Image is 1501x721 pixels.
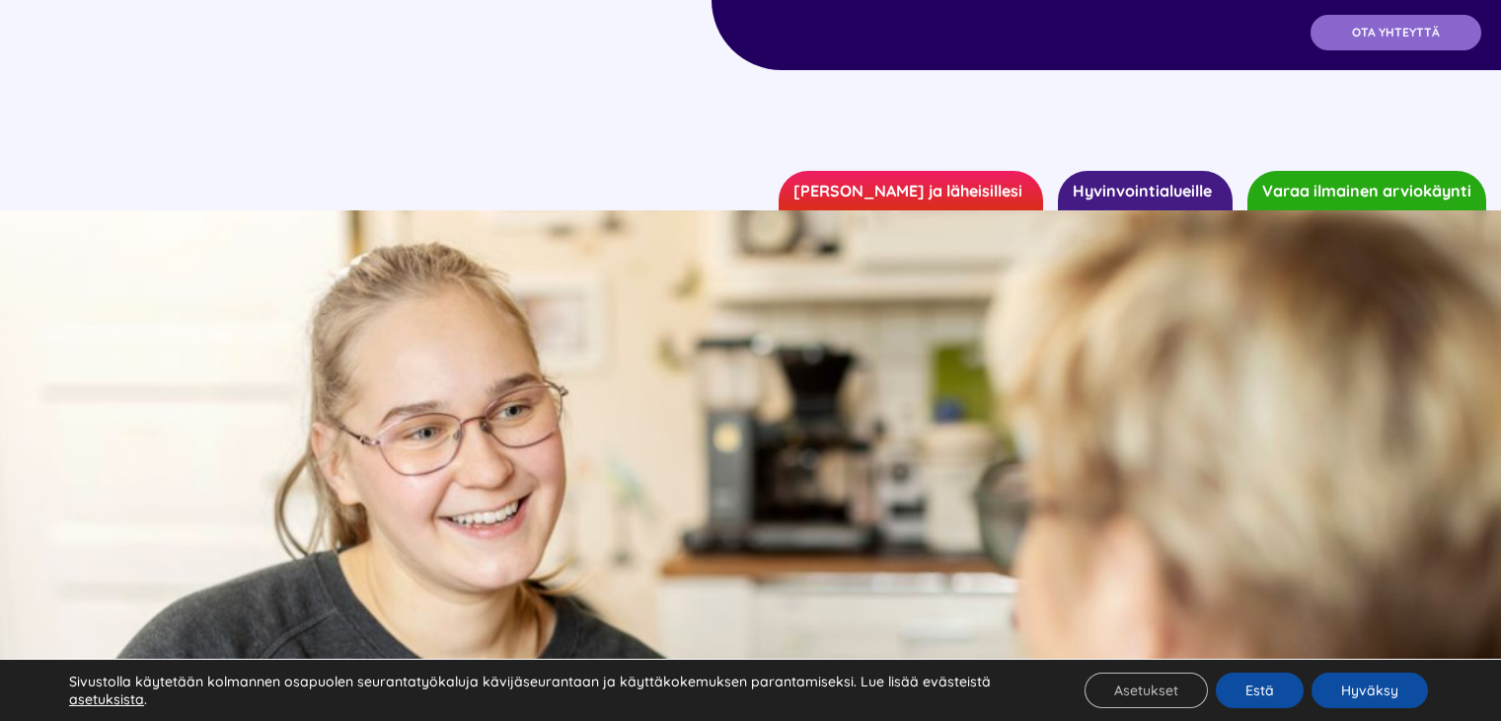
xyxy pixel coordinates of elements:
[1058,171,1233,210] a: Hyvinvointialueille
[69,690,144,708] button: asetuksista
[1216,673,1304,708] button: Estä
[779,171,1043,210] a: [PERSON_NAME] ja läheisillesi
[69,673,1035,708] p: Sivustolla käytetään kolmannen osapuolen seurantatyökaluja kävijäseurantaan ja käyttäkokemuksen p...
[1352,26,1440,40] span: OTA YHTEYTTÄ
[1311,15,1481,50] a: OTA YHTEYTTÄ
[1312,673,1428,708] button: Hyväksy
[1085,673,1208,708] button: Asetukset
[1247,171,1486,210] a: Varaa ilmainen arviokäynti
